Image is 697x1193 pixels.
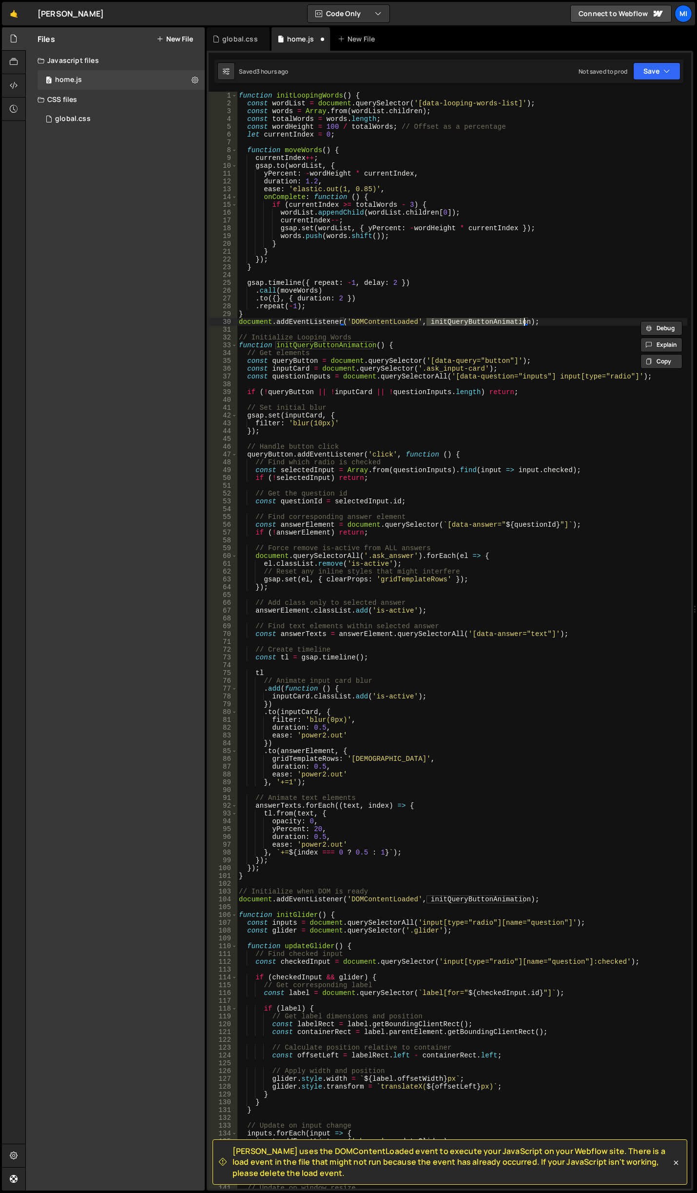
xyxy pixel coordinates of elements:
[209,146,237,154] div: 8
[209,209,237,217] div: 16
[209,661,237,669] div: 74
[570,5,672,22] a: Connect to Webflow
[239,67,289,76] div: Saved
[209,162,237,170] div: 10
[55,76,82,84] div: home.js
[209,903,237,911] div: 105
[338,34,379,44] div: New File
[209,927,237,935] div: 108
[209,99,237,107] div: 2
[209,654,237,661] div: 73
[209,1137,237,1145] div: 135
[209,1114,237,1122] div: 132
[232,1146,671,1178] span: [PERSON_NAME] uses the DOMContentLoaded event to execute your JavaScript on your Webflow site. Th...
[209,864,237,872] div: 100
[38,8,104,20] div: [PERSON_NAME]
[209,287,237,295] div: 26
[209,576,237,583] div: 63
[26,51,205,70] div: Javascript files
[209,521,237,529] div: 56
[209,123,237,131] div: 5
[55,115,91,123] div: global.css
[209,380,237,388] div: 38
[209,997,237,1005] div: 117
[209,497,237,505] div: 53
[209,334,237,341] div: 32
[209,1098,237,1106] div: 130
[209,802,237,810] div: 92
[2,2,26,25] a: 🤙
[209,451,237,458] div: 47
[209,537,237,544] div: 58
[38,70,205,90] div: 16715/45689.js
[209,435,237,443] div: 45
[209,583,237,591] div: 64
[209,763,237,771] div: 87
[209,458,237,466] div: 48
[209,1176,237,1184] div: 140
[209,568,237,576] div: 62
[209,92,237,99] div: 1
[209,170,237,178] div: 11
[209,856,237,864] div: 99
[209,544,237,552] div: 59
[640,354,682,369] button: Copy
[209,700,237,708] div: 79
[209,950,237,958] div: 111
[209,1013,237,1020] div: 119
[209,739,237,747] div: 84
[209,1153,237,1161] div: 137
[209,1169,237,1176] div: 139
[209,685,237,693] div: 77
[209,466,237,474] div: 49
[209,622,237,630] div: 69
[209,217,237,224] div: 17
[209,529,237,537] div: 57
[209,341,237,349] div: 33
[209,139,237,146] div: 7
[209,825,237,833] div: 95
[209,302,237,310] div: 28
[209,1059,237,1067] div: 125
[209,1106,237,1114] div: 131
[38,109,205,129] div: 16715/45692.css
[209,185,237,193] div: 13
[633,62,680,80] button: Save
[209,1083,237,1091] div: 128
[209,942,237,950] div: 110
[209,771,237,778] div: 88
[209,786,237,794] div: 90
[209,747,237,755] div: 85
[209,240,237,248] div: 20
[209,224,237,232] div: 18
[209,724,237,732] div: 82
[209,1184,237,1192] div: 141
[209,326,237,334] div: 31
[209,373,237,380] div: 37
[209,1036,237,1044] div: 122
[209,474,237,482] div: 50
[209,888,237,895] div: 103
[209,966,237,974] div: 113
[209,591,237,599] div: 65
[209,638,237,646] div: 71
[209,490,237,497] div: 52
[209,646,237,654] div: 72
[209,1067,237,1075] div: 126
[209,872,237,880] div: 101
[209,318,237,326] div: 30
[209,154,237,162] div: 9
[675,5,692,22] a: Mi
[209,880,237,888] div: 102
[640,338,682,352] button: Explain
[209,178,237,185] div: 12
[209,1052,237,1059] div: 124
[209,310,237,318] div: 29
[209,849,237,856] div: 98
[209,981,237,989] div: 115
[209,482,237,490] div: 51
[209,974,237,981] div: 114
[209,778,237,786] div: 89
[209,232,237,240] div: 19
